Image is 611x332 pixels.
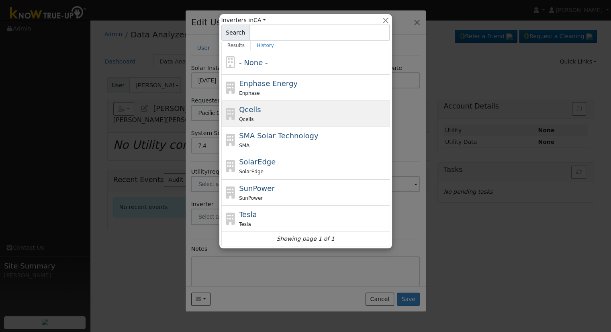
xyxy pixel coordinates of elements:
[221,25,250,41] span: Search
[239,117,253,122] span: Qcells
[239,58,268,67] span: - None -
[276,235,334,243] i: Showing page 1 of 1
[239,79,298,88] span: Enphase Energy
[239,90,260,96] span: Enphase
[221,41,251,50] a: Results
[239,195,263,201] span: SunPower
[251,41,280,50] a: History
[239,221,251,227] span: Tesla
[239,210,257,219] span: Tesla
[239,131,318,140] span: SMA Solar Technology
[239,143,249,148] span: SMA
[239,158,276,166] span: SolarEdge
[239,169,264,174] span: SolarEdge
[239,105,261,114] span: Qcells
[239,184,275,193] span: SunPower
